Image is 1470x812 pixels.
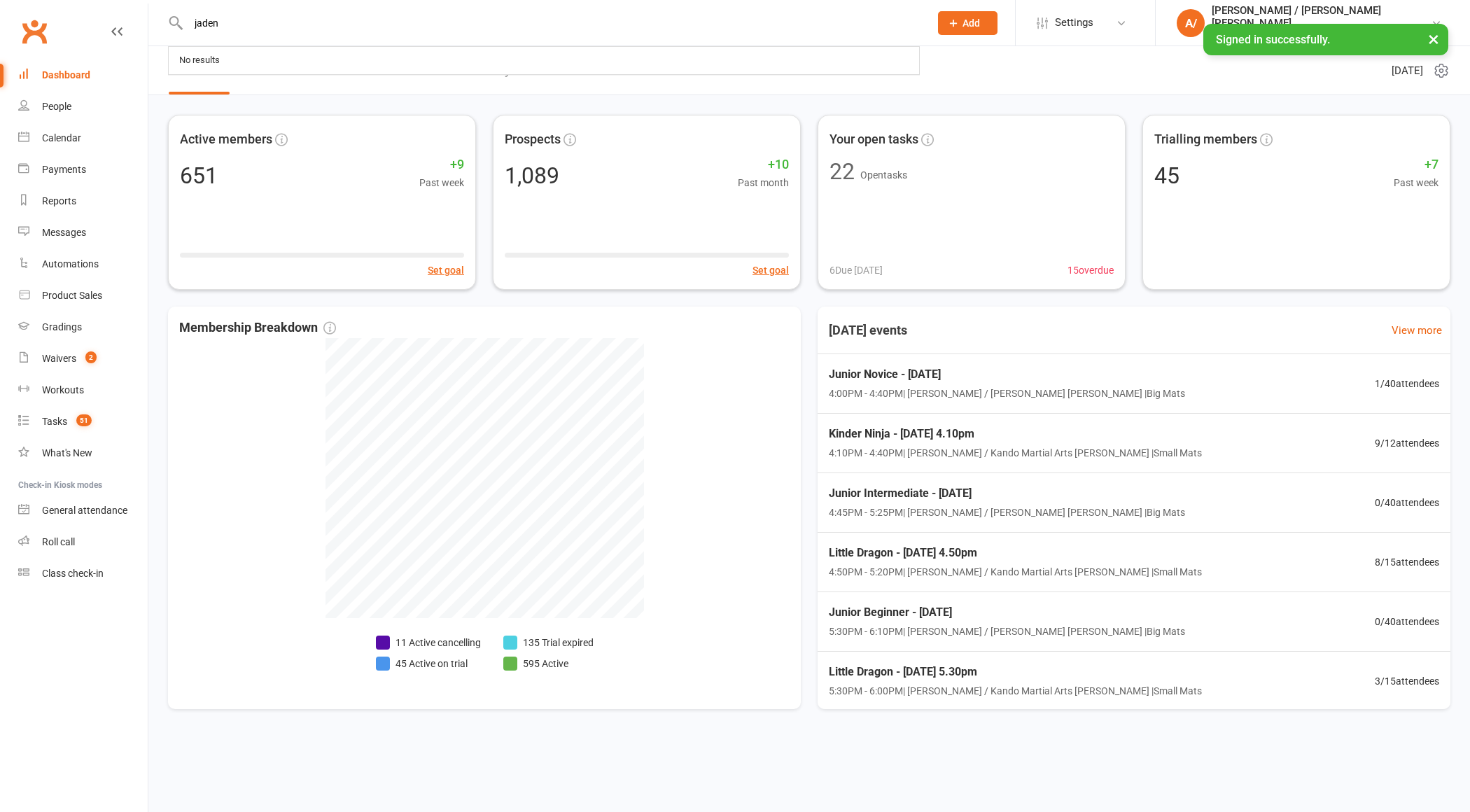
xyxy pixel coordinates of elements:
span: [DATE] [1392,62,1423,79]
span: 1 / 40 attendees [1375,376,1439,391]
span: Membership Breakdown [179,318,336,338]
div: Tasks [42,416,67,427]
a: View more [1392,322,1442,339]
button: × [1421,24,1446,54]
a: Gradings [18,311,148,343]
span: Kinder Ninja - [DATE] 4.10pm [829,425,1202,443]
span: 51 [76,414,92,426]
span: Active members [180,129,272,150]
span: +10 [738,155,789,175]
span: 6 Due [DATE] [829,262,883,278]
a: Tasks 51 [18,406,148,437]
span: Settings [1055,7,1093,38]
a: Class kiosk mode [18,558,148,589]
a: People [18,91,148,122]
a: Product Sales [18,280,148,311]
div: Roll call [42,536,75,547]
span: 5:30PM - 6:10PM | [PERSON_NAME] / [PERSON_NAME] [PERSON_NAME] | Big Mats [829,624,1185,639]
div: Waivers [42,353,76,364]
a: Workouts [18,374,148,406]
span: 2 [85,351,97,363]
span: Little Dragon - [DATE] 5.30pm [829,663,1202,681]
div: Gradings [42,321,82,332]
span: 5:30PM - 6:00PM | [PERSON_NAME] / Kando Martial Arts [PERSON_NAME] | Small Mats [829,683,1202,699]
a: Waivers 2 [18,343,148,374]
span: Past week [1394,175,1438,190]
span: Your open tasks [829,129,918,150]
span: Add [962,17,980,29]
div: 1,089 [505,164,559,187]
div: Workouts [42,384,84,395]
span: Little Dragon - [DATE] 4.50pm [829,544,1202,562]
div: General attendance [42,505,127,516]
span: Junior Beginner - [DATE] [829,603,1185,622]
a: Automations [18,248,148,280]
span: Trialling members [1154,129,1257,150]
span: 9 / 12 attendees [1375,435,1439,451]
a: Messages [18,217,148,248]
a: What's New [18,437,148,469]
a: Roll call [18,526,148,558]
span: 0 / 40 attendees [1375,614,1439,629]
span: Open tasks [860,169,907,181]
div: Product Sales [42,290,102,301]
div: Dashboard [42,69,90,80]
div: Automations [42,258,99,269]
a: Reports [18,185,148,217]
li: 45 Active on trial [376,656,481,671]
div: Payments [42,164,86,175]
span: Prospects [505,129,561,150]
button: Set goal [428,262,464,278]
div: 45 [1154,164,1179,187]
div: No results [175,50,224,71]
span: +9 [419,155,464,175]
span: 15 overdue [1067,262,1114,278]
li: 135 Trial expired [503,635,594,650]
span: Past week [419,175,464,190]
h3: [DATE] events [818,318,918,343]
input: Search... [184,13,920,33]
a: Payments [18,154,148,185]
li: 595 Active [503,656,594,671]
div: Class check-in [42,568,104,579]
span: 4:00PM - 4:40PM | [PERSON_NAME] / [PERSON_NAME] [PERSON_NAME] | Big Mats [829,386,1185,401]
span: 8 / 15 attendees [1375,554,1439,570]
div: [PERSON_NAME] / [PERSON_NAME] [PERSON_NAME] [1212,4,1431,29]
div: Messages [42,227,86,238]
div: People [42,101,71,112]
span: Past month [738,175,789,190]
a: Clubworx [17,14,52,49]
div: A/ [1177,9,1205,37]
span: Junior Novice - [DATE] [829,365,1185,384]
span: Junior Intermediate - [DATE] [829,484,1185,503]
span: Signed in successfully. [1216,33,1330,46]
a: Calendar [18,122,148,154]
li: 11 Active cancelling [376,635,481,650]
button: Add [938,11,997,35]
div: Calendar [42,132,81,143]
span: 0 / 40 attendees [1375,495,1439,510]
span: 4:45PM - 5:25PM | [PERSON_NAME] / [PERSON_NAME] [PERSON_NAME] | Big Mats [829,505,1185,520]
a: General attendance kiosk mode [18,495,148,526]
div: 22 [829,160,855,183]
span: 4:10PM - 4:40PM | [PERSON_NAME] / Kando Martial Arts [PERSON_NAME] | Small Mats [829,445,1202,461]
span: +7 [1394,155,1438,175]
div: 651 [180,164,218,187]
div: What's New [42,447,92,458]
button: Set goal [752,262,789,278]
span: 3 / 15 attendees [1375,673,1439,689]
span: 4:50PM - 5:20PM | [PERSON_NAME] / Kando Martial Arts [PERSON_NAME] | Small Mats [829,564,1202,580]
div: Reports [42,195,76,206]
a: Dashboard [18,59,148,91]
